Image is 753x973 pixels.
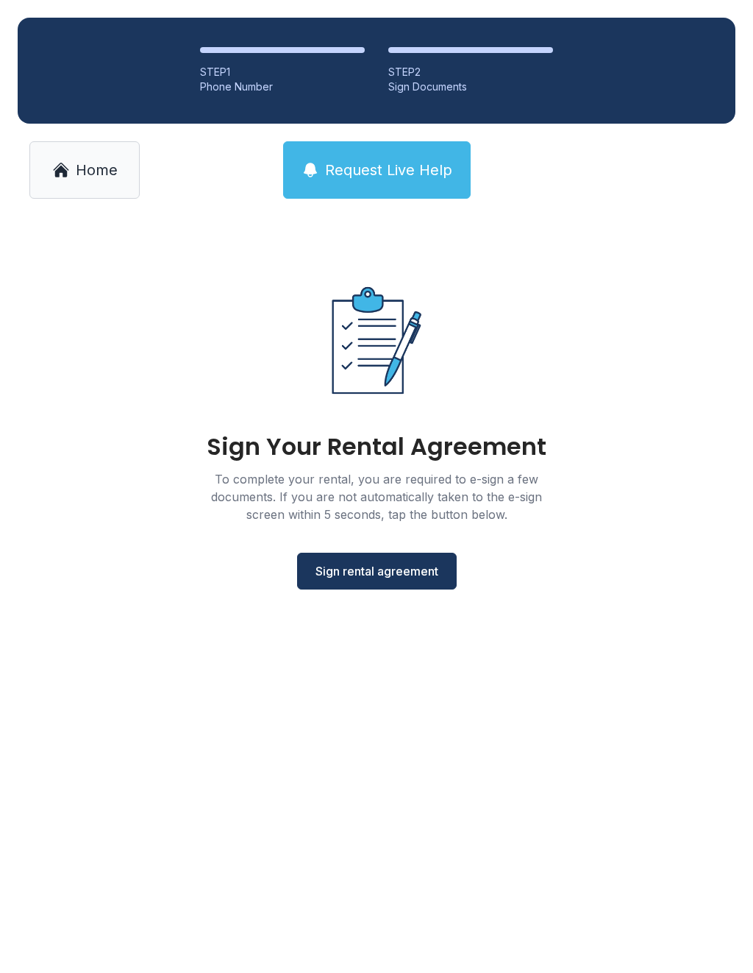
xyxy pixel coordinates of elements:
[388,79,553,94] div: Sign Documents
[207,435,546,459] div: Sign Your Rental Agreement
[76,160,118,180] span: Home
[325,160,452,180] span: Request Live Help
[388,65,553,79] div: STEP 2
[300,263,453,417] img: Rental agreement document illustration
[193,470,560,523] div: To complete your rental, you are required to e-sign a few documents. If you are not automatically...
[200,79,365,94] div: Phone Number
[200,65,365,79] div: STEP 1
[315,562,438,580] span: Sign rental agreement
